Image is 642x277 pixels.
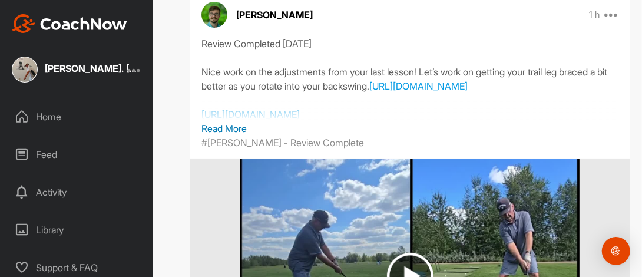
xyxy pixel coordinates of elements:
[602,237,630,265] div: Open Intercom Messenger
[45,64,139,73] div: [PERSON_NAME]. [PERSON_NAME]
[12,57,38,83] img: square_14aac360211afd9c09c8184863fe1b9e.jpg
[590,9,600,21] p: 1 h
[201,37,618,121] div: Review Completed [DATE] Nice work on the adjustments from your last lesson! Let’s work on getting...
[369,80,468,92] a: [URL][DOMAIN_NAME]
[201,121,618,136] p: Read More
[6,102,148,131] div: Home
[6,140,148,169] div: Feed
[6,215,148,245] div: Library
[236,8,313,22] p: [PERSON_NAME]
[12,14,127,33] img: CoachNow
[201,2,227,28] img: avatar
[201,136,364,150] p: #[PERSON_NAME] - Review Complete
[6,177,148,207] div: Activity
